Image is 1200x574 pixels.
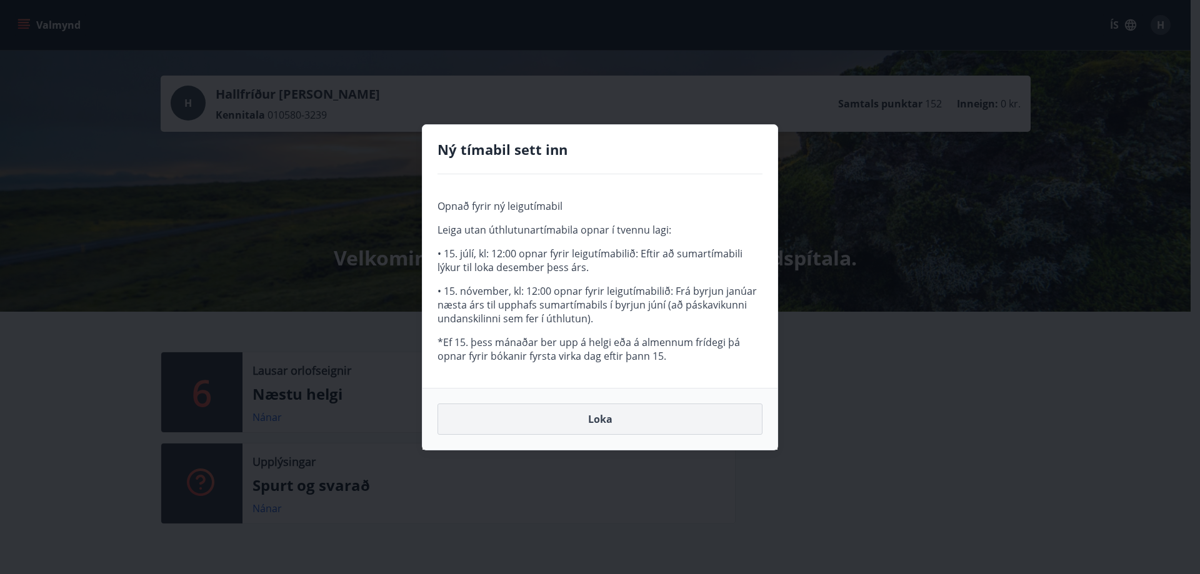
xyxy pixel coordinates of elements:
p: • 15. nóvember, kl: 12:00 opnar fyrir leigutímabilið: Frá byrjun janúar næsta árs til upphafs sum... [437,284,762,325]
button: Loka [437,403,762,435]
p: Opnað fyrir ný leigutímabil [437,199,762,213]
p: *Ef 15. þess mánaðar ber upp á helgi eða á almennum frídegi þá opnar fyrir bókanir fyrsta virka d... [437,335,762,363]
h4: Ný tímabil sett inn [437,140,762,159]
p: • 15. júlí, kl: 12:00 opnar fyrir leigutímabilið: Eftir að sumartímabili lýkur til loka desember ... [437,247,762,274]
p: Leiga utan úthlutunartímabila opnar í tvennu lagi: [437,223,762,237]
